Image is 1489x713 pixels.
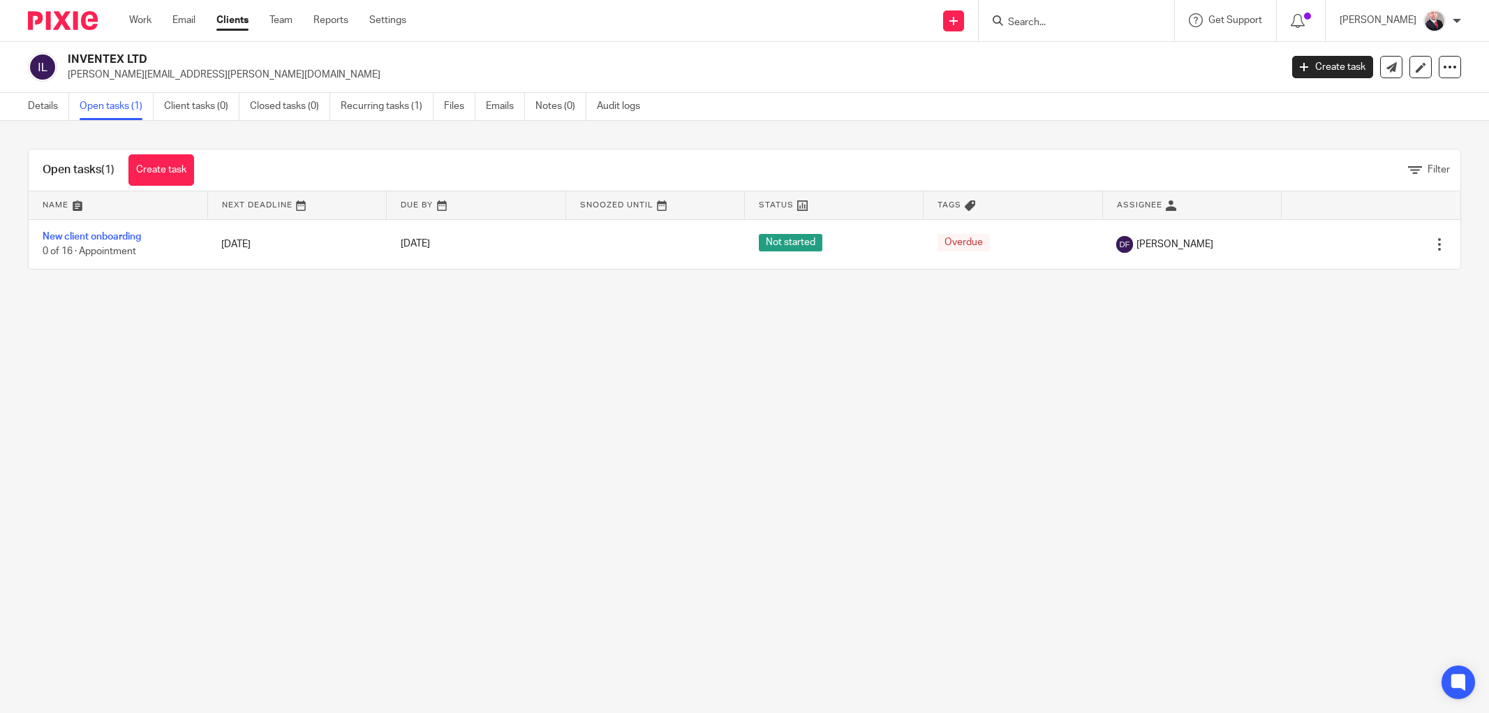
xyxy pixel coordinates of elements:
a: Audit logs [597,93,651,120]
a: Details [28,93,69,120]
p: [PERSON_NAME] [1340,13,1416,27]
p: [PERSON_NAME][EMAIL_ADDRESS][PERSON_NAME][DOMAIN_NAME] [68,68,1271,82]
span: Not started [759,234,822,251]
span: Snoozed Until [580,201,653,209]
a: Files [444,93,475,120]
span: [DATE] [401,240,430,249]
a: Emails [486,93,525,120]
img: Pixie [28,11,98,30]
span: [PERSON_NAME] [1136,237,1213,251]
a: Work [129,13,151,27]
a: Create task [128,154,194,186]
a: Reports [313,13,348,27]
a: Settings [369,13,406,27]
img: svg%3E [1116,236,1133,253]
h1: Open tasks [43,163,114,177]
a: Team [269,13,292,27]
img: ComerfordFoley-30PS%20-%20Ger%201.jpg [1423,10,1446,32]
a: New client onboarding [43,232,141,242]
span: Overdue [938,234,990,251]
td: [DATE] [207,219,386,269]
img: svg%3E [28,52,57,82]
a: Notes (0) [535,93,586,120]
input: Search [1007,17,1132,29]
span: Status [759,201,794,209]
h2: INVENTEX LTD [68,52,1030,67]
span: Filter [1428,165,1450,175]
span: 0 of 16 · Appointment [43,247,136,256]
span: (1) [101,164,114,175]
a: Open tasks (1) [80,93,154,120]
a: Recurring tasks (1) [341,93,434,120]
a: Email [172,13,195,27]
a: Clients [216,13,249,27]
a: Client tasks (0) [164,93,239,120]
span: Tags [938,201,961,209]
a: Create task [1292,56,1373,78]
a: Closed tasks (0) [250,93,330,120]
span: Get Support [1208,15,1262,25]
